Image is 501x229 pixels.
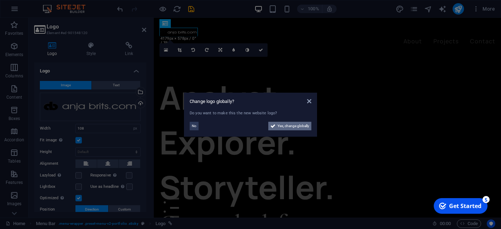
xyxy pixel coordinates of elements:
[4,3,58,18] div: Get Started 5 items remaining, 0% complete
[268,122,311,130] button: Yes, change globally
[19,7,52,15] div: Get Started
[190,99,234,104] span: Change logo globally?
[278,122,309,130] span: Yes, change globally
[190,122,199,130] button: No
[190,110,311,116] div: Do you want to make this the new website logo?
[192,122,196,130] span: No
[53,1,60,8] div: 5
